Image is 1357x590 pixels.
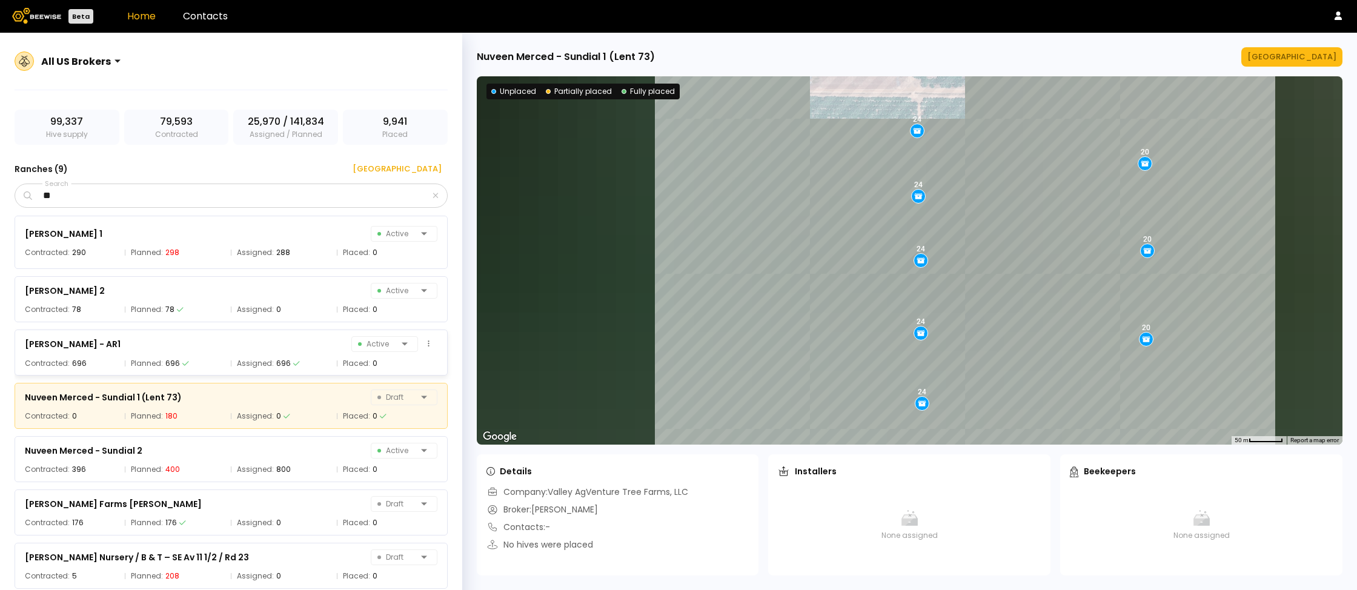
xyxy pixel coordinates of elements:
[25,410,70,422] span: Contracted:
[918,388,926,396] div: 24
[480,429,520,445] a: Open this area in Google Maps (opens a new window)
[131,357,163,370] span: Planned:
[344,163,442,175] div: [GEOGRAPHIC_DATA]
[12,8,61,24] img: Beewise logo
[127,9,156,23] a: Home
[338,159,448,179] button: [GEOGRAPHIC_DATA]
[1142,323,1150,332] div: 20
[917,245,925,253] div: 24
[477,50,655,64] div: Nuveen Merced - Sundial 1 (Lent 73)
[237,357,274,370] span: Assigned:
[25,463,70,476] span: Contracted:
[237,247,274,259] span: Assigned:
[276,463,291,476] div: 800
[778,486,1041,565] div: None assigned
[343,110,448,145] div: Placed
[914,181,923,189] div: 24
[25,303,70,316] span: Contracted:
[1070,465,1136,477] div: Beekeepers
[480,429,520,445] img: Google
[233,110,338,145] div: Assigned / Planned
[15,161,68,177] h3: Ranches ( 9 )
[1241,47,1342,67] button: [GEOGRAPHIC_DATA]
[917,317,925,326] div: 24
[373,410,377,422] div: 0
[131,517,163,529] span: Planned:
[377,283,416,298] span: Active
[131,247,163,259] span: Planned:
[546,86,612,97] div: Partially placed
[276,517,281,529] div: 0
[622,86,675,97] div: Fully placed
[72,357,87,370] div: 696
[72,410,77,422] div: 0
[486,465,532,477] div: Details
[343,517,370,529] span: Placed:
[343,247,370,259] span: Placed:
[72,303,81,316] div: 78
[237,410,274,422] span: Assigned:
[15,110,119,145] div: Hive supply
[50,114,83,129] span: 99,337
[486,503,598,516] div: Broker: [PERSON_NAME]
[358,337,397,351] span: Active
[131,570,163,582] span: Planned:
[25,443,142,458] div: Nuveen Merced - Sundial 2
[124,110,229,145] div: Contracted
[131,463,163,476] span: Planned:
[165,303,174,316] div: 78
[25,570,70,582] span: Contracted:
[165,570,179,582] div: 208
[25,497,202,511] div: [PERSON_NAME] Farms [PERSON_NAME]
[237,463,274,476] span: Assigned:
[237,303,274,316] span: Assigned:
[25,357,70,370] span: Contracted:
[377,443,416,458] span: Active
[377,227,416,241] span: Active
[486,539,593,551] div: No hives were placed
[913,115,921,124] div: 24
[72,247,86,259] div: 290
[25,390,182,405] div: Nuveen Merced - Sundial 1 (Lent 73)
[373,247,377,259] div: 0
[373,570,377,582] div: 0
[248,114,324,129] span: 25,970 / 141,834
[25,550,249,565] div: [PERSON_NAME] Nursery / B & T – SE Av 11 1/2 / Rd 23
[343,357,370,370] span: Placed:
[343,303,370,316] span: Placed:
[276,357,291,370] div: 696
[72,517,84,529] div: 176
[25,247,70,259] span: Contracted:
[276,410,281,422] div: 0
[486,521,550,534] div: Contacts: -
[25,283,105,298] div: [PERSON_NAME] 2
[237,570,274,582] span: Assigned:
[72,463,86,476] div: 396
[131,410,163,422] span: Planned:
[41,54,111,69] div: All US Brokers
[160,114,193,129] span: 79,593
[276,303,281,316] div: 0
[486,486,688,499] div: Company: Valley AgVenture Tree Farms, LLC
[491,86,536,97] div: Unplaced
[343,463,370,476] span: Placed:
[1247,51,1336,63] div: [GEOGRAPHIC_DATA]
[25,517,70,529] span: Contracted:
[373,357,377,370] div: 0
[377,497,416,511] span: Draft
[183,9,228,23] a: Contacts
[25,337,121,351] div: [PERSON_NAME] - AR1
[1070,486,1333,565] div: None assigned
[131,303,163,316] span: Planned:
[165,463,180,476] div: 400
[25,227,102,241] div: [PERSON_NAME] 1
[72,570,77,582] div: 5
[373,303,377,316] div: 0
[377,550,416,565] span: Draft
[165,410,178,422] div: 180
[1231,436,1287,445] button: Map Scale: 50 m per 53 pixels
[778,465,837,477] div: Installers
[1141,148,1149,156] div: 20
[383,114,407,129] span: 9,941
[165,357,180,370] div: 696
